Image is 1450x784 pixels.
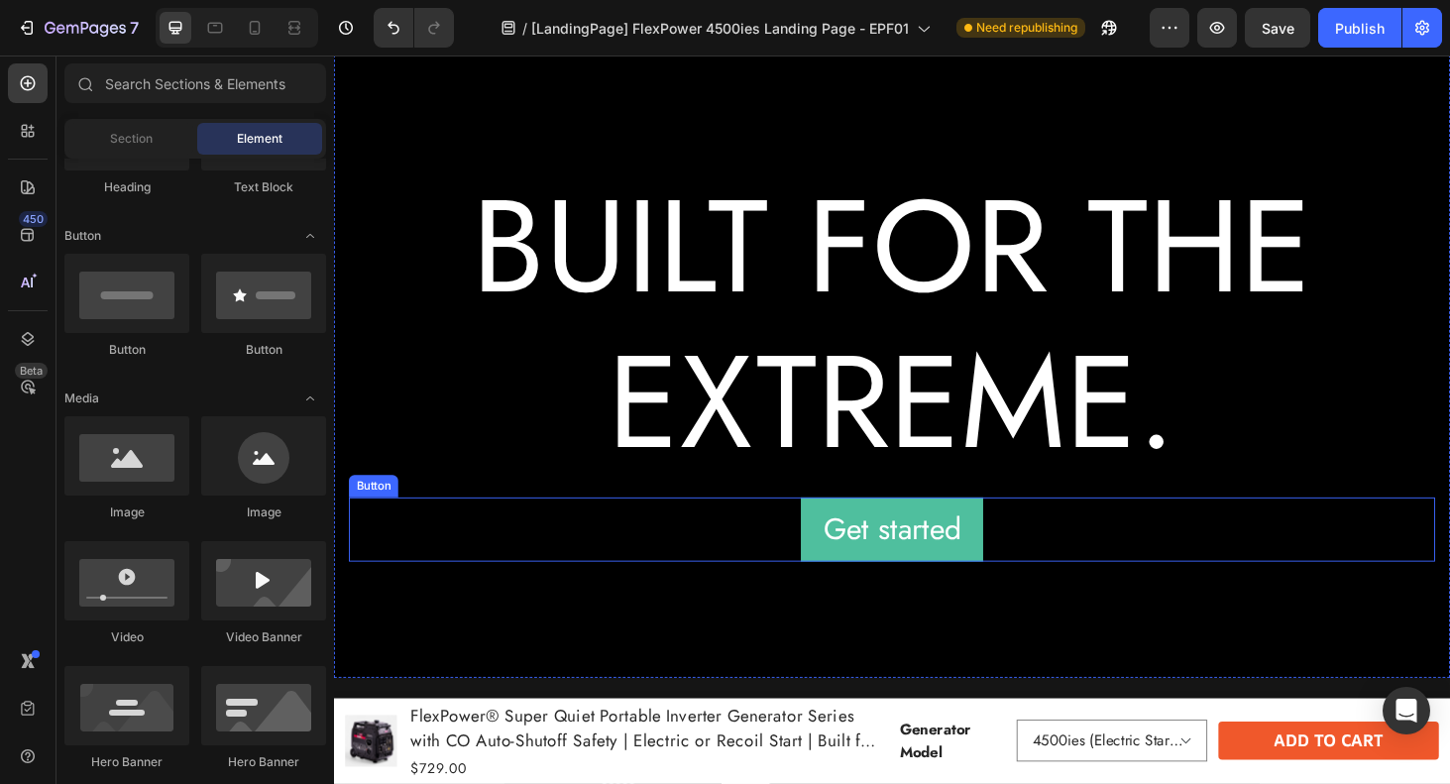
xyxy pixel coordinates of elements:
div: Add to cart [1002,718,1118,742]
div: Button [64,341,189,359]
h2: Rich Text Editor. Editing area: main [16,118,1173,455]
span: Need republishing [976,19,1077,37]
div: Undo/Redo [374,8,454,48]
div: Video Banner [201,628,326,646]
div: $729.00 [79,746,589,773]
iframe: Design area [334,56,1450,784]
p: BUILT FOR THE EXTREME. [18,120,1171,453]
input: Search Sections & Elements [64,63,326,103]
div: Get started [521,483,668,527]
button: 7 [8,8,148,48]
span: Button [64,227,101,245]
span: / [522,18,527,39]
div: Hero Banner [201,753,326,771]
button: Get started [498,471,692,539]
div: Publish [1335,18,1385,39]
div: Button [201,341,326,359]
div: Heading [64,178,189,196]
span: [LandingPage] FlexPower 4500ies Landing Page - EPF01 [531,18,909,39]
button: Add to cart [943,710,1178,750]
span: Element [237,130,282,148]
span: Save [1262,20,1294,37]
div: Beta [15,363,48,379]
div: 450 [19,211,48,227]
div: Image [64,504,189,521]
button: Save [1245,8,1310,48]
div: Button [20,450,64,468]
legend: Generator Model [601,705,720,756]
div: Hero Banner [64,753,189,771]
span: Section [110,130,153,148]
span: Toggle open [294,383,326,414]
div: Text Block [201,178,326,196]
span: Media [64,390,99,407]
div: Image [201,504,326,521]
span: Toggle open [294,220,326,252]
p: 7 [130,16,139,40]
button: Publish [1318,8,1401,48]
h1: FlexPower® Super Quiet Portable Inverter Generator Series with CO Auto-Shutoff Safety | Electric ... [79,689,589,746]
div: Video [64,628,189,646]
div: Open Intercom Messenger [1383,687,1430,734]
